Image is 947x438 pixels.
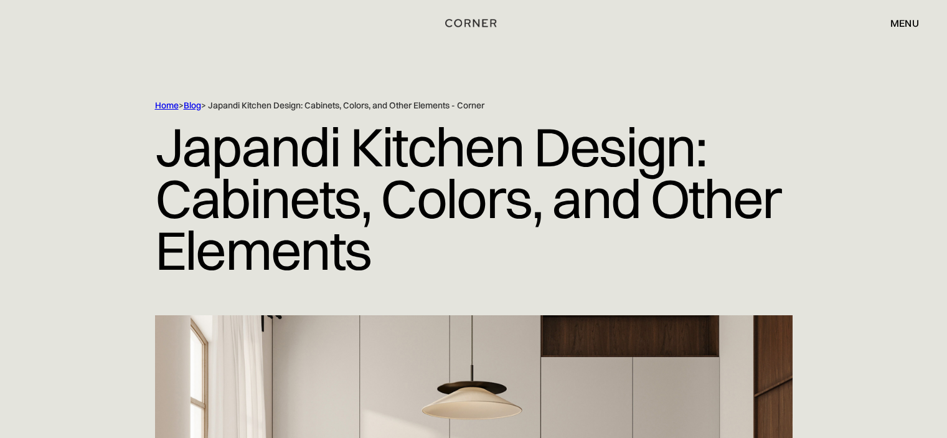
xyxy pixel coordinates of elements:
[155,112,793,285] h1: Japandi Kitchen Design: Cabinets, Colors, and Other Elements
[890,18,919,28] div: menu
[184,100,201,111] a: Blog
[441,15,506,31] a: home
[878,12,919,34] div: menu
[155,100,179,111] a: Home
[155,100,740,112] div: > > Japandi Kitchen Design: Cabinets, Colors, and Other Elements - Corner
